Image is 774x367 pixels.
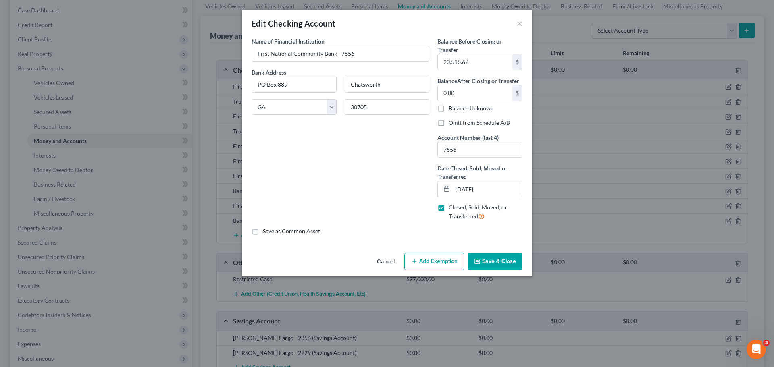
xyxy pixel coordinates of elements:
div: Edit Checking Account [252,18,335,29]
div: $ [512,85,522,101]
div: $ [512,54,522,70]
input: 0.00 [438,54,512,70]
span: 3 [763,340,770,346]
label: Save as Common Asset [263,227,320,235]
label: Balance Unknown [449,104,494,112]
span: Closed, Sold, Moved, or Transferred [449,204,507,220]
iframe: Intercom live chat [747,340,766,359]
button: Save & Close [468,253,522,270]
button: Add Exemption [404,253,464,270]
label: Account Number (last 4) [437,133,499,142]
input: Enter name... [252,46,429,61]
input: 0.00 [438,85,512,101]
input: MM/DD/YYYY [453,181,522,197]
button: Cancel [370,254,401,270]
label: Bank Address [248,68,433,77]
input: XXXX [438,142,522,158]
input: Enter city... [345,77,429,92]
label: Balance Before Closing or Transfer [437,37,522,54]
span: Date Closed, Sold, Moved or Transferred [437,165,508,180]
input: Enter address... [252,77,336,92]
label: Omit from Schedule A/B [449,119,510,127]
button: × [517,19,522,28]
label: Balance [437,77,519,85]
span: After Closing or Transfer [457,77,519,84]
span: Name of Financial Institution [252,38,325,45]
input: Enter zip... [345,99,430,115]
